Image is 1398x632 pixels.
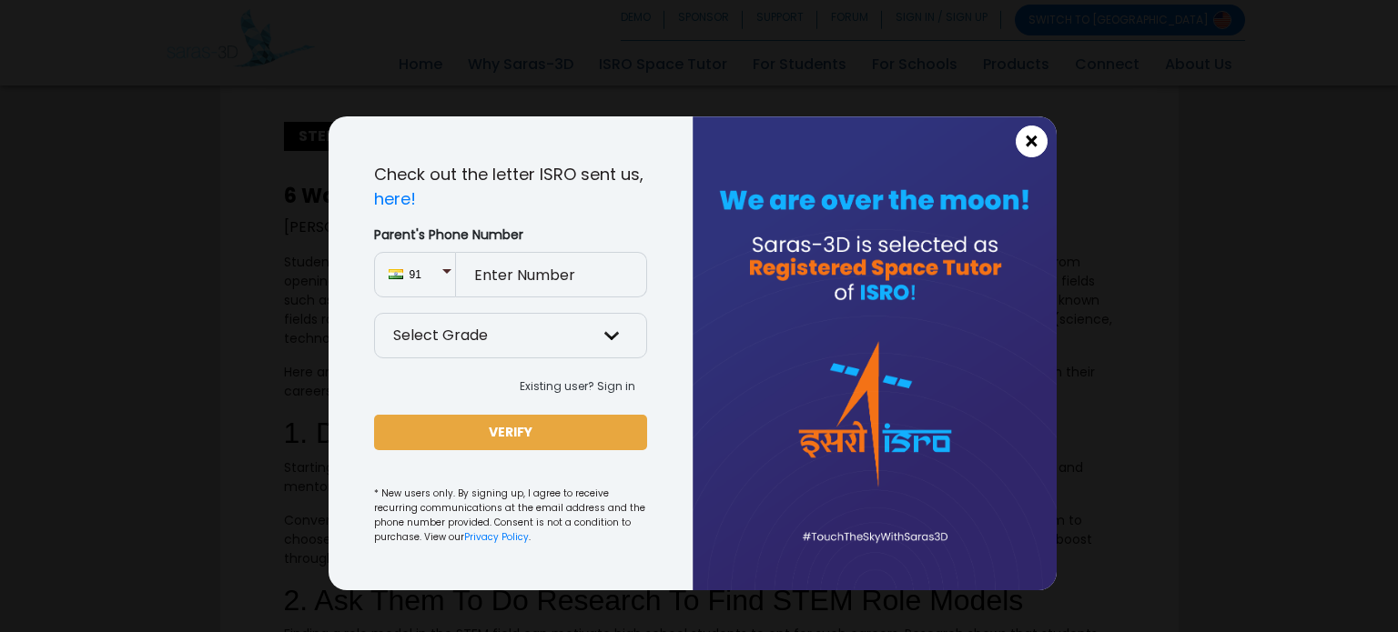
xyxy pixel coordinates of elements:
[374,415,647,450] button: VERIFY
[508,373,647,400] button: Existing user? Sign in
[374,226,647,245] label: Parent's Phone Number
[1016,125,1048,157] button: Close
[374,162,647,211] p: Check out the letter ISRO sent us,
[374,487,647,545] small: * New users only. By signing up, I agree to receive recurring communications at the email address...
[374,187,416,210] a: here!
[456,252,647,297] input: Enter Number
[464,530,529,544] a: Privacy Policy
[410,266,441,283] span: 91
[1024,130,1039,154] span: ×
